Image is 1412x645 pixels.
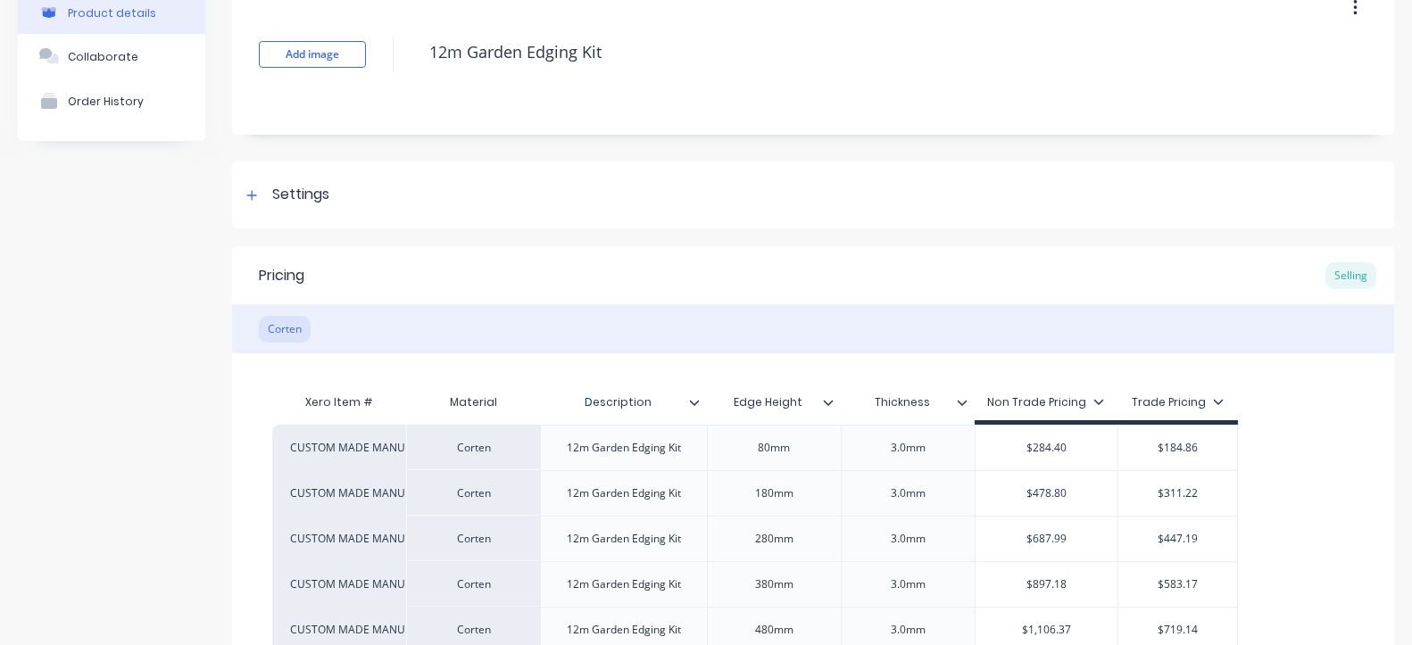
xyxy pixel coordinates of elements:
div: Thickness [841,385,975,420]
div: 280mm [729,527,818,550]
div: $897.18 [976,562,1118,607]
div: CUSTOM MADE MANUFACTURECorten12m Garden Edging Kit80mm3.0mm$284.40$184.86 [272,425,1238,470]
div: Corten [406,425,540,470]
div: $184.86 [1118,426,1237,470]
div: $447.19 [1118,517,1237,561]
div: Xero Item # [272,385,406,420]
div: $583.17 [1118,562,1237,607]
div: 12m Garden Edging Kit [552,527,695,550]
div: 12m Garden Edging Kit [552,482,695,505]
div: 80mm [729,436,818,459]
div: 3.0mm [863,573,952,596]
div: 12m Garden Edging Kit [552,436,695,459]
div: CUSTOM MADE MANUFACTURECorten12m Garden Edging Kit280mm3.0mm$687.99$447.19 [272,516,1238,561]
div: Trade Pricing [1132,394,1224,410]
div: 180mm [729,482,818,505]
div: 3.0mm [863,527,952,550]
button: Order History [18,79,205,123]
div: $284.40 [976,426,1118,470]
button: Collaborate [18,34,205,79]
div: Thickness [841,380,964,425]
div: $687.99 [976,517,1118,561]
div: CUSTOM MADE MANUFACTURE [290,531,388,547]
div: Description [540,380,696,425]
div: 12m Garden Edging Kit [552,573,695,596]
div: 3.0mm [863,618,952,641]
div: Non Trade Pricing [987,394,1104,410]
div: $311.22 [1118,471,1237,516]
div: 3.0mm [863,436,952,459]
div: Corten [406,470,540,516]
div: Edge Height [707,385,841,420]
div: 380mm [729,573,818,596]
div: CUSTOM MADE MANUFACTURECorten12m Garden Edging Kit380mm3.0mm$897.18$583.17 [272,561,1238,607]
div: Pricing [259,265,304,286]
div: $478.80 [976,471,1118,516]
button: Add image [259,41,366,68]
div: Collaborate [68,50,138,63]
div: Order History [68,95,144,108]
div: 12m Garden Edging Kit [552,618,695,641]
div: Material [406,385,540,420]
div: Corten [406,561,540,607]
div: Settings [272,184,329,206]
div: 480mm [729,618,818,641]
div: Edge Height [707,380,830,425]
div: CUSTOM MADE MANUFACTURE [290,485,388,501]
div: Corten [406,516,540,561]
div: Description [540,385,707,420]
textarea: 12m Garden Edging Kit [420,31,1308,73]
div: CUSTOM MADE MANUFACTURE [290,622,388,638]
div: CUSTOM MADE MANUFACTURE [290,576,388,592]
div: Selling [1325,262,1376,289]
div: CUSTOM MADE MANUFACTURE [290,440,388,456]
div: CUSTOM MADE MANUFACTURECorten12m Garden Edging Kit180mm3.0mm$478.80$311.22 [272,470,1238,516]
div: Corten [259,316,311,343]
div: Product details [68,6,156,20]
div: 3.0mm [863,482,952,505]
